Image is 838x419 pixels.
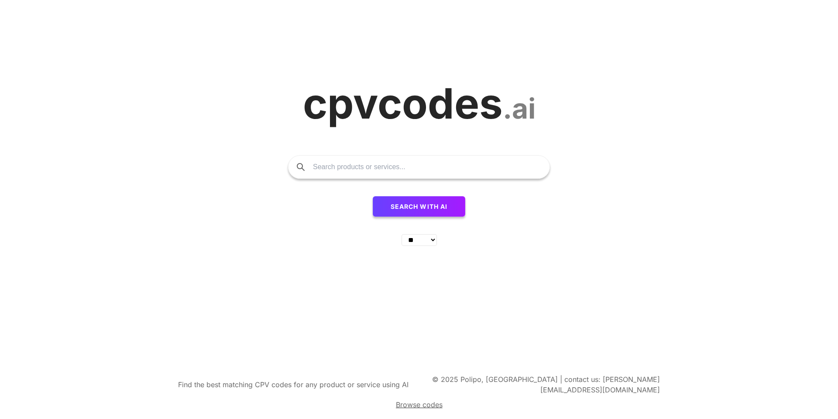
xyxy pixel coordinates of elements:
span: Search with AI [391,203,448,210]
input: Search products or services... [313,156,541,178]
span: Browse codes [396,400,443,409]
button: Search with AI [373,196,466,217]
span: © 2025 Polipo, [GEOGRAPHIC_DATA] | contact us: [PERSON_NAME][EMAIL_ADDRESS][DOMAIN_NAME] [432,375,660,394]
span: .ai [503,92,536,125]
a: Browse codes [396,399,443,410]
span: Find the best matching CPV codes for any product or service using AI [178,380,409,389]
a: cpvcodes.ai [303,78,536,129]
span: cpvcodes [303,78,503,129]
